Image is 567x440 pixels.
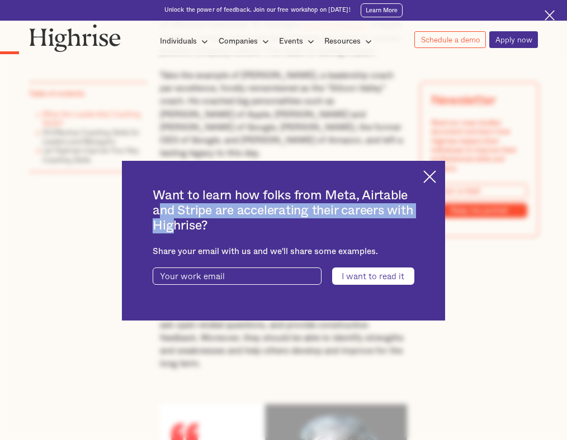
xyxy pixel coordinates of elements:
[153,247,414,257] div: Share your email with us and we'll share some examples.
[164,6,351,15] div: Unlock the power of feedback. Join our free workshop on [DATE]!
[489,31,538,49] a: Apply now
[324,35,375,48] div: Resources
[332,267,414,285] input: I want to read it
[29,24,121,52] img: Highrise logo
[153,267,414,285] form: current-ascender-blog-article-modal-form
[361,3,403,17] a: Learn More
[279,35,303,48] div: Events
[414,31,485,49] a: Schedule a demo
[545,10,555,20] img: Cross icon
[219,35,258,48] div: Companies
[324,35,361,48] div: Resources
[153,188,414,233] h2: Want to learn how folks from Meta, Airtable and Stripe are accelerating their careers with Highrise?
[219,35,272,48] div: Companies
[279,35,318,48] div: Events
[160,35,197,48] div: Individuals
[423,170,436,183] img: Cross icon
[153,267,322,285] input: Your work email
[160,35,211,48] div: Individuals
